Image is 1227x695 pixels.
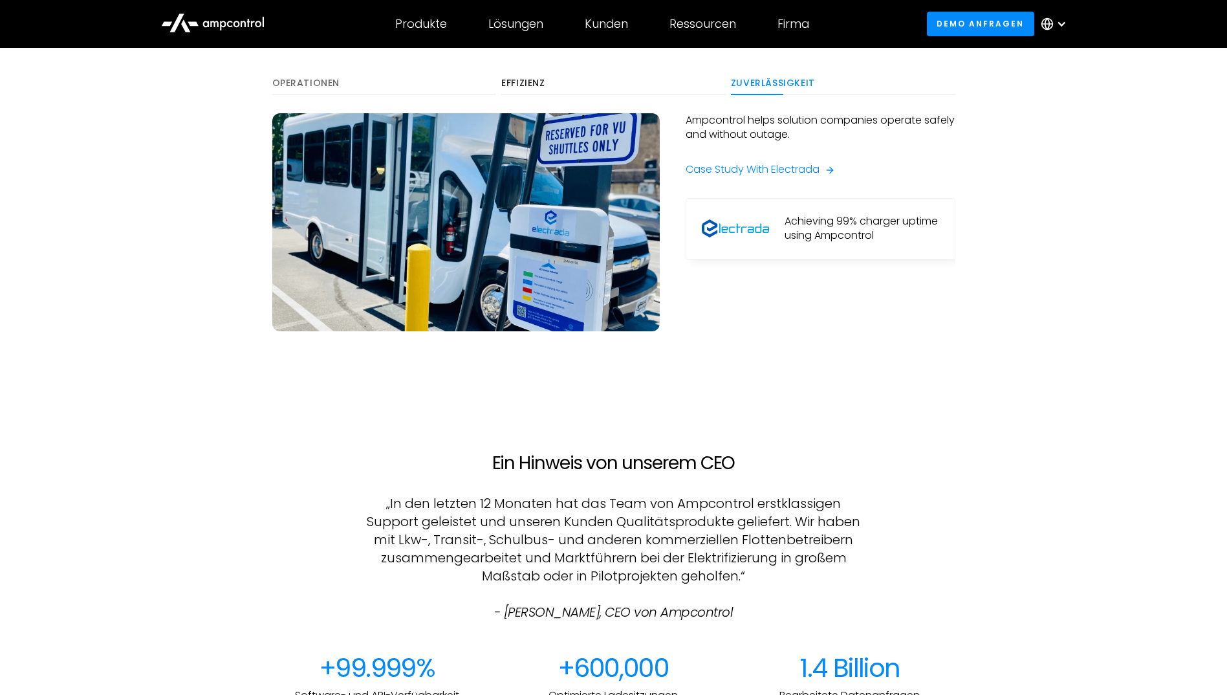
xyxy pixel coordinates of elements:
[686,162,820,177] div: Case Study With Electrada
[488,17,543,31] div: Lösungen
[272,78,497,89] div: Operationen
[395,17,447,31] div: Produkte
[361,494,867,621] p: „In den letzten 12 Monaten hat das Team von Ampcontrol erstklassigen Support geleistet und unsere...
[585,17,628,31] div: Kunden
[272,113,660,331] img: Electric bus charging on Vanderbilt campus
[777,17,809,31] div: Firma
[686,113,955,142] p: Ampcontrol helps solution companies operate safely and without outage.
[731,78,955,89] div: Zuverlässigkeit
[501,78,726,89] div: Effizienz
[361,452,867,474] h2: Ein Hinweis von unserem CEO
[744,652,955,683] div: 1.4 Billion
[927,12,1034,36] a: Demo anfragen
[494,603,733,621] em: - [PERSON_NAME], CEO von Ampcontrol
[785,214,939,243] div: Achieving 99% charger uptime using Ampcontrol
[508,652,719,683] div: +600,000
[669,17,736,31] div: Ressourcen
[272,652,483,683] div: +99.999%
[702,219,769,237] img: Electrada Logo
[686,162,955,177] a: Case Study With Electrada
